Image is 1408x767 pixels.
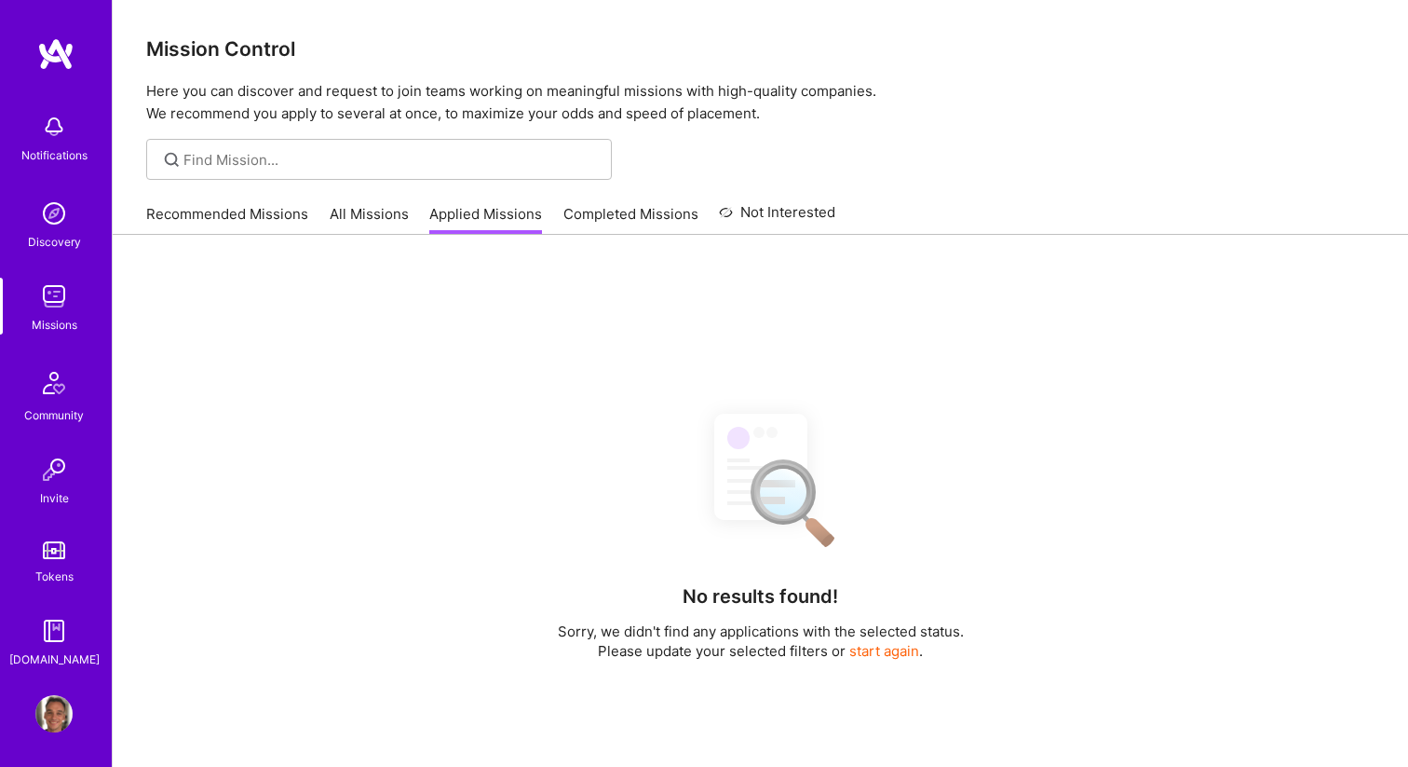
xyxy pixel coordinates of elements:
div: [DOMAIN_NAME] [9,650,100,669]
img: discovery [35,195,73,232]
a: Recommended Missions [146,204,308,235]
a: Not Interested [719,201,835,235]
a: All Missions [330,204,409,235]
div: Notifications [21,145,88,165]
img: teamwork [35,278,73,315]
p: Please update your selected filters or . [558,641,964,661]
img: bell [35,108,73,145]
h3: Mission Control [146,37,1374,61]
a: Applied Missions [429,204,542,235]
button: start again [849,641,919,661]
img: Invite [35,451,73,488]
a: Completed Missions [563,204,698,235]
h4: No results found! [683,585,838,608]
div: Community [24,405,84,425]
div: Invite [40,488,69,508]
input: Find Mission... [183,150,598,170]
img: tokens [43,541,65,559]
p: Sorry, we didn't find any applications with the selected status. [558,622,964,641]
img: No Results [682,397,840,560]
p: Here you can discover and request to join teams working on meaningful missions with high-quality ... [146,80,1374,125]
img: logo [37,37,74,71]
div: Tokens [35,567,74,586]
div: Discovery [28,232,81,252]
div: Missions [32,315,77,335]
i: icon SearchGrey [161,149,183,171]
a: User Avatar [31,695,77,733]
img: Community [32,361,76,405]
img: guide book [35,612,73,650]
img: User Avatar [35,695,73,733]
